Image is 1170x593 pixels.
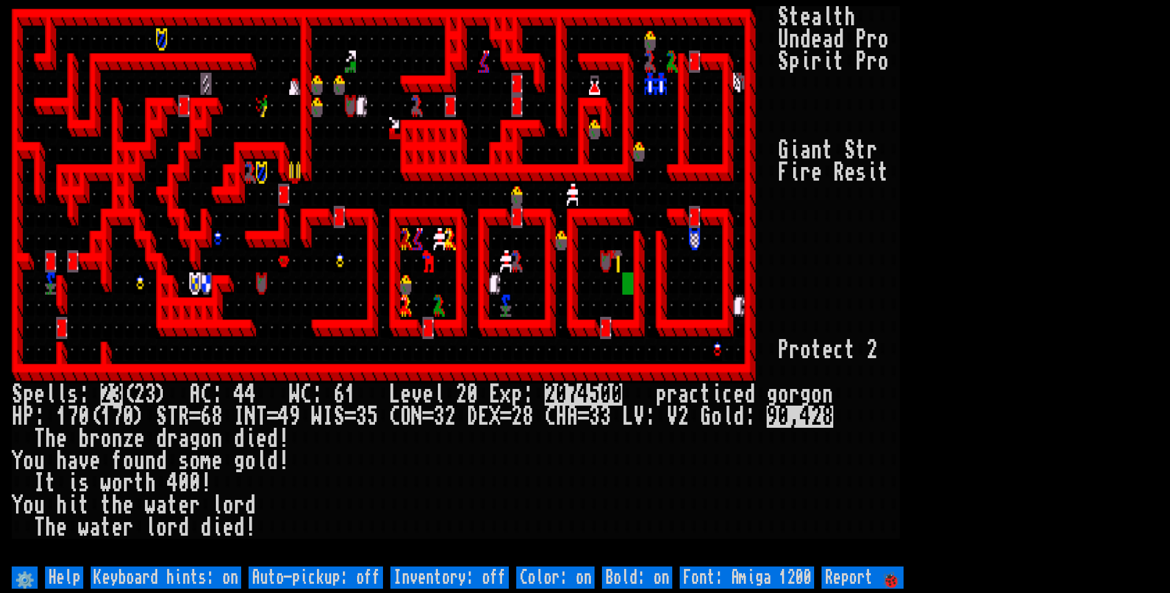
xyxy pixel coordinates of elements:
div: : [212,383,223,406]
div: ( [123,383,134,406]
div: = [578,406,589,428]
div: o [156,517,167,539]
div: b [78,428,89,450]
div: d [178,517,189,539]
div: 6 [200,406,212,428]
div: t [833,51,844,73]
div: p [656,383,667,406]
div: a [178,428,189,450]
div: i [67,472,78,494]
div: o [811,383,822,406]
div: o [123,450,134,472]
div: ( [89,406,101,428]
div: z [123,428,134,450]
div: r [789,339,800,361]
div: r [667,383,678,406]
div: T [256,406,267,428]
div: s [67,383,78,406]
div: 5 [367,406,378,428]
div: i [789,162,800,184]
div: 4 [234,383,245,406]
div: = [189,406,200,428]
div: ! [278,450,289,472]
div: e [256,428,267,450]
div: a [89,517,101,539]
div: s [178,450,189,472]
div: 0 [178,472,189,494]
div: S [778,51,789,73]
mark: 0 [600,383,611,406]
div: x [500,383,511,406]
div: e [822,339,833,361]
div: P [778,339,789,361]
div: T [167,406,178,428]
div: 4 [278,406,289,428]
div: a [678,383,689,406]
div: i [867,162,878,184]
div: X [489,406,500,428]
div: l [45,383,56,406]
div: D [467,406,478,428]
div: d [200,517,212,539]
div: H [556,406,567,428]
div: e [89,450,101,472]
div: P [855,28,867,51]
mark: 0 [778,406,789,428]
div: e [34,383,45,406]
div: t [822,139,833,162]
div: 0 [467,383,478,406]
div: 0 [78,406,89,428]
div: A [189,383,200,406]
div: o [711,406,722,428]
div: 6 [334,383,345,406]
mark: 8 [822,406,833,428]
div: t [833,6,844,28]
div: a [811,6,822,28]
div: n [145,450,156,472]
div: h [45,428,56,450]
div: L [622,406,633,428]
div: h [56,494,67,517]
div: a [822,28,833,51]
div: e [400,383,411,406]
div: o [800,339,811,361]
div: d [267,450,278,472]
div: 9 [289,406,300,428]
div: 7 [67,406,78,428]
div: i [789,139,800,162]
div: e [811,162,822,184]
div: o [223,494,234,517]
mark: 0 [611,383,622,406]
div: 8 [212,406,223,428]
div: t [167,494,178,517]
div: G [778,139,789,162]
input: Inventory: off [390,566,509,589]
div: f [112,450,123,472]
div: ! [200,472,212,494]
div: u [34,494,45,517]
div: t [855,139,867,162]
div: 1 [56,406,67,428]
div: a [800,139,811,162]
div: m [200,450,212,472]
div: h [112,494,123,517]
div: 7 [112,406,123,428]
div: = [422,406,434,428]
div: c [689,383,700,406]
div: d [156,428,167,450]
div: s [78,472,89,494]
div: : [34,406,45,428]
div: S [156,406,167,428]
div: R [178,406,189,428]
div: e [811,28,822,51]
input: Keyboard hints: on [91,566,241,589]
div: : [744,406,756,428]
div: I [34,472,45,494]
div: o [778,383,789,406]
div: C [389,406,400,428]
mark: 4 [578,383,589,406]
div: 1 [101,406,112,428]
div: d [833,28,844,51]
div: d [733,406,744,428]
div: 0 [189,472,200,494]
